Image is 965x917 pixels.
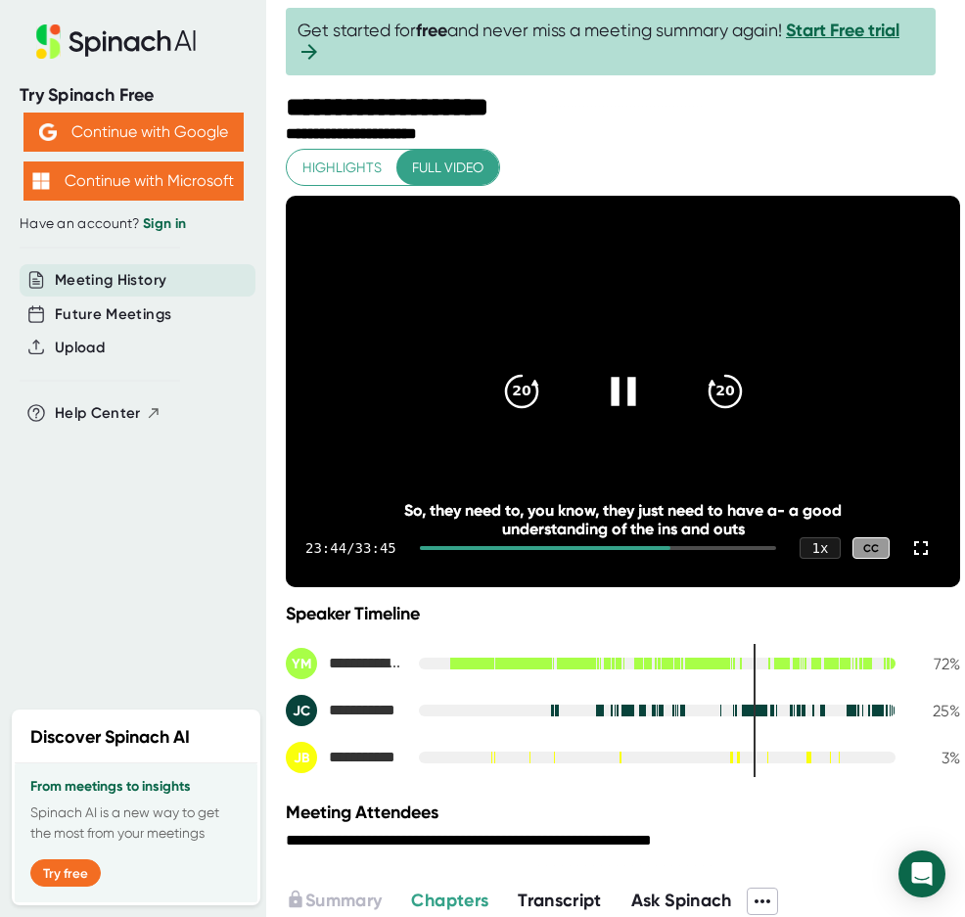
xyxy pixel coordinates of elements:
[39,123,57,141] img: Aehbyd4JwY73AAAAAElFTkSuQmCC
[286,648,317,679] div: YM
[786,20,899,41] a: Start Free trial
[911,702,960,720] div: 25 %
[286,695,317,726] div: JC
[411,888,488,914] button: Chapters
[143,215,186,232] a: Sign in
[305,890,382,911] span: Summary
[287,150,397,186] button: Highlights
[298,20,924,64] span: Get started for and never miss a meeting summary again!
[286,603,960,624] div: Speaker Timeline
[411,890,488,911] span: Chapters
[353,501,893,538] div: So, they need to, you know, they just need to have a- a good understanding of the ins and outs
[416,20,447,41] b: free
[412,156,483,180] span: Full video
[396,150,499,186] button: Full video
[286,742,317,773] div: JB
[631,888,732,914] button: Ask Spinach
[286,648,403,679] div: Yasir Maigari
[518,890,602,911] span: Transcript
[20,215,247,233] div: Have an account?
[20,84,247,107] div: Try Spinach Free
[898,850,945,897] div: Open Intercom Messenger
[30,859,101,887] button: Try free
[55,303,171,326] button: Future Meetings
[286,888,382,914] button: Summary
[30,779,242,795] h3: From meetings to insights
[55,402,141,425] span: Help Center
[286,802,965,823] div: Meeting Attendees
[286,742,403,773] div: Julia Bruno
[55,402,161,425] button: Help Center
[30,724,190,751] h2: Discover Spinach AI
[23,161,244,201] button: Continue with Microsoft
[55,337,105,359] button: Upload
[852,537,890,560] div: CC
[23,113,244,152] button: Continue with Google
[55,269,166,292] button: Meeting History
[631,890,732,911] span: Ask Spinach
[286,695,403,726] div: JC Coronado
[911,749,960,767] div: 3 %
[286,888,411,915] div: Upgrade to access
[800,537,841,559] div: 1 x
[518,888,602,914] button: Transcript
[302,156,382,180] span: Highlights
[911,655,960,673] div: 72 %
[30,802,242,844] p: Spinach AI is a new way to get the most from your meetings
[305,540,396,556] div: 23:44 / 33:45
